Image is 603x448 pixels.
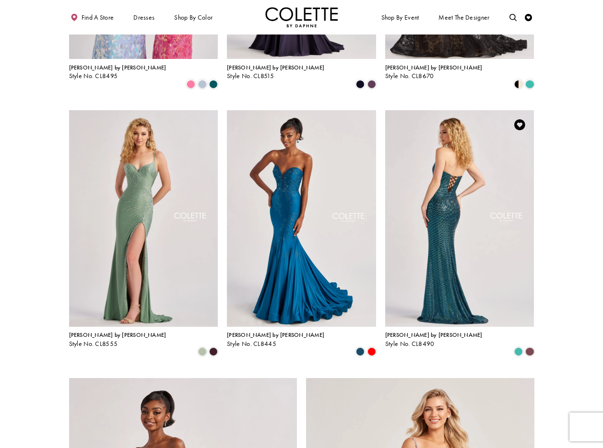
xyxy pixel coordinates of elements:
span: Shop By Event [379,7,421,27]
i: Plum [367,80,376,88]
img: Colette by Daphne [265,7,338,27]
div: Colette by Daphne Style No. CL8490 [385,332,483,347]
span: [PERSON_NAME] by [PERSON_NAME] [385,331,483,339]
span: [PERSON_NAME] by [PERSON_NAME] [69,64,166,71]
span: Dresses [131,7,156,27]
span: Shop By Event [381,14,419,21]
span: [PERSON_NAME] by [PERSON_NAME] [69,331,166,339]
span: [PERSON_NAME] by [PERSON_NAME] [227,331,324,339]
span: Meet the designer [438,14,489,21]
span: Style No. CL8495 [69,72,118,80]
span: Style No. CL8670 [385,72,434,80]
a: Find a store [69,7,116,27]
span: Find a store [82,14,114,21]
a: Visit Colette by Daphne Style No. CL8555 Page [69,110,218,327]
div: Colette by Daphne Style No. CL8495 [69,65,166,80]
span: Style No. CL8555 [69,340,118,348]
div: Colette by Daphne Style No. CL8555 [69,332,166,347]
div: Colette by Daphne Style No. CL8670 [385,65,483,80]
i: Sage [198,347,207,356]
a: Visit Home Page [265,7,338,27]
span: [PERSON_NAME] by [PERSON_NAME] [385,64,483,71]
span: Dresses [133,14,154,21]
div: Colette by Daphne Style No. CL8445 [227,332,324,347]
span: [PERSON_NAME] by [PERSON_NAME] [227,64,324,71]
a: Toggle search [508,7,519,27]
span: Style No. CL8445 [227,340,276,348]
i: Turquoise [514,347,523,356]
i: Raisin [209,347,218,356]
a: Check Wishlist [523,7,534,27]
span: Shop by color [173,7,214,27]
div: Colette by Daphne Style No. CL8515 [227,65,324,80]
i: Dark Turquoise [356,347,365,356]
span: Style No. CL8515 [227,72,274,80]
i: Ice Blue [198,80,207,88]
i: Red [367,347,376,356]
a: Add to Wishlist [512,117,527,132]
i: Black/Nude [514,80,523,88]
a: Visit Colette by Daphne Style No. CL8445 Page [227,110,376,327]
a: Meet the designer [437,7,492,27]
span: Style No. CL8490 [385,340,435,348]
span: Shop by color [174,14,213,21]
a: Visit Colette by Daphne Style No. CL8490 Page [385,110,534,327]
